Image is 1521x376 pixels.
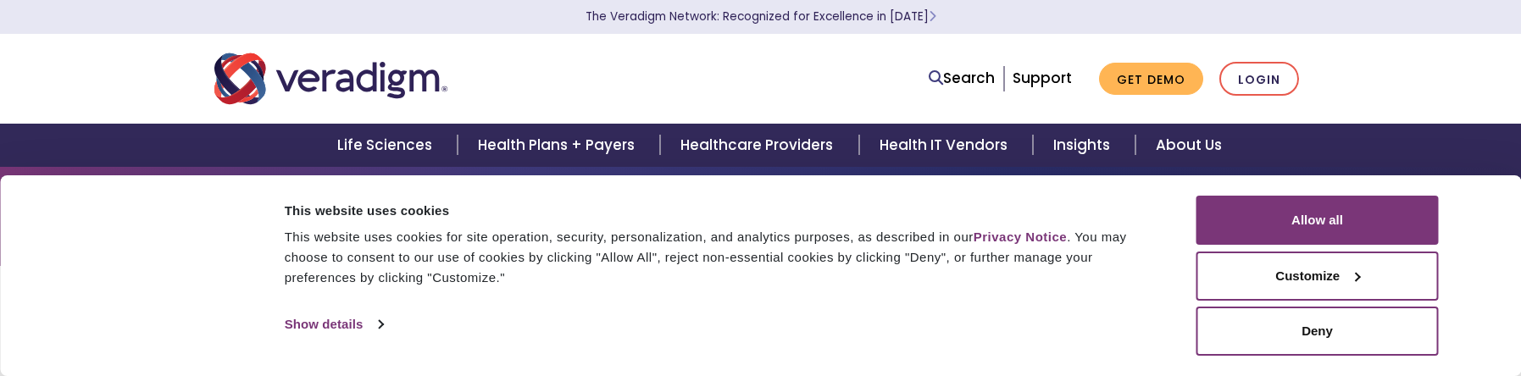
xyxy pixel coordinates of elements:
[1196,196,1439,245] button: Allow all
[285,227,1158,288] div: This website uses cookies for site operation, security, personalization, and analytics purposes, ...
[1135,124,1242,167] a: About Us
[1099,63,1203,96] a: Get Demo
[974,229,1067,244] a: Privacy Notice
[214,51,447,107] img: Veradigm logo
[929,67,995,90] a: Search
[285,201,1158,221] div: This website uses cookies
[1013,68,1072,88] a: Support
[317,124,458,167] a: Life Sciences
[1219,62,1299,97] a: Login
[1033,124,1135,167] a: Insights
[1196,252,1439,301] button: Customize
[660,124,858,167] a: Healthcare Providers
[1196,307,1439,356] button: Deny
[929,8,936,25] span: Learn More
[859,124,1033,167] a: Health IT Vendors
[586,8,936,25] a: The Veradigm Network: Recognized for Excellence in [DATE]Learn More
[458,124,660,167] a: Health Plans + Payers
[285,312,383,337] a: Show details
